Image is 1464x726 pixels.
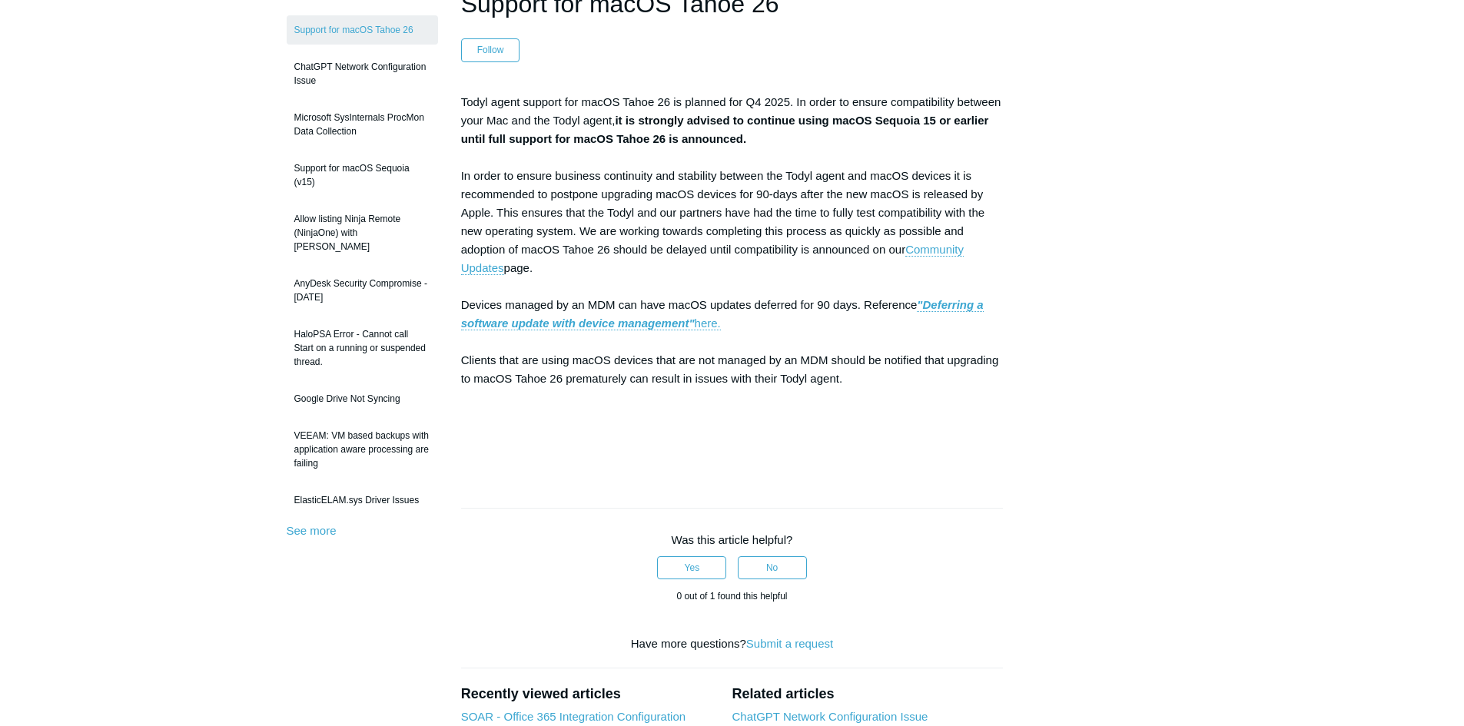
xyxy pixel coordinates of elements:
a: Submit a request [746,637,833,650]
a: ChatGPT Network Configuration Issue [732,710,928,723]
div: Have more questions? [461,635,1004,653]
a: VEEAM: VM based backups with application aware processing are failing [287,421,438,478]
span: Was this article helpful? [672,533,793,546]
a: See more [287,524,337,537]
button: This article was not helpful [738,556,807,579]
a: ElasticELAM.sys Driver Issues [287,486,438,515]
h2: Related articles [732,684,1003,704]
p: Todyl agent support for macOS Tahoe 26 is planned for Q4 2025. In order to ensure compatibility b... [461,93,1004,462]
a: SOAR - Office 365 Integration Configuration [461,710,686,723]
a: "Deferring a software update with device management"here. [461,298,984,330]
a: HaloPSA Error - Cannot call Start on a running or suspended thread. [287,320,438,376]
a: Community Updates [461,243,964,275]
button: Follow Article [461,38,520,61]
a: ChatGPT Network Configuration Issue [287,52,438,95]
a: Google Drive Not Syncing [287,384,438,413]
button: This article was helpful [657,556,726,579]
a: Support for macOS Sequoia (v15) [287,154,438,197]
a: Support for macOS Tahoe 26 [287,15,438,45]
h2: Recently viewed articles [461,684,717,704]
a: Microsoft SysInternals ProcMon Data Collection [287,103,438,146]
a: Allow listing Ninja Remote (NinjaOne) with [PERSON_NAME] [287,204,438,261]
strong: it is strongly advised to continue using macOS Sequoia 15 or earlier until full support for macOS... [461,114,989,145]
span: 0 out of 1 found this helpful [676,591,787,602]
a: AnyDesk Security Compromise - [DATE] [287,269,438,312]
strong: "Deferring a software update with device management" [461,298,984,330]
